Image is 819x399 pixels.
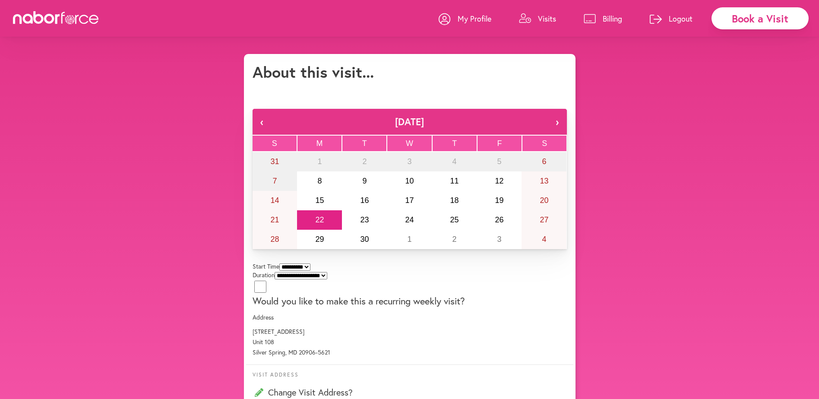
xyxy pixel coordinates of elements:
[272,177,277,185] abbr: September 7, 2025
[495,177,503,185] abbr: September 12, 2025
[253,327,567,336] p: [STREET_ADDRESS]
[253,63,567,81] h1: About this visit...
[407,157,411,166] abbr: September 3, 2025
[542,157,546,166] abbr: September 6, 2025
[450,196,459,205] abbr: September 18, 2025
[522,210,566,230] button: September 27, 2025
[387,210,432,230] button: September 24, 2025
[253,348,567,356] p: Silver Spring , MD 20906-5621
[270,215,279,224] abbr: September 21, 2025
[522,171,566,191] button: September 13, 2025
[253,210,297,230] button: September 21, 2025
[272,139,277,148] abbr: Sunday
[270,196,279,205] abbr: September 14, 2025
[439,6,491,32] a: My Profile
[253,262,279,270] label: Start Time
[432,171,477,191] button: September 11, 2025
[405,215,414,224] abbr: September 24, 2025
[477,230,522,249] button: October 3, 2025
[477,210,522,230] button: September 26, 2025
[297,171,342,191] button: September 8, 2025
[450,177,459,185] abbr: September 11, 2025
[405,177,414,185] abbr: September 10, 2025
[362,157,367,166] abbr: September 2, 2025
[497,235,501,244] abbr: October 3, 2025
[253,386,567,398] p: Change Visit Address?
[253,230,297,249] button: September 28, 2025
[272,109,548,135] button: [DATE]
[315,235,324,244] abbr: September 29, 2025
[452,139,457,148] abbr: Thursday
[297,191,342,210] button: September 15, 2025
[297,210,342,230] button: September 22, 2025
[253,191,297,210] button: September 14, 2025
[387,171,432,191] button: September 10, 2025
[458,13,491,24] p: My Profile
[246,364,573,378] p: Visit Address
[477,191,522,210] button: September 19, 2025
[315,215,324,224] abbr: September 22, 2025
[362,177,367,185] abbr: September 9, 2025
[603,13,622,24] p: Billing
[342,230,387,249] button: September 30, 2025
[584,6,622,32] a: Billing
[497,139,502,148] abbr: Friday
[342,171,387,191] button: September 9, 2025
[497,157,501,166] abbr: September 5, 2025
[522,230,566,249] button: October 4, 2025
[542,139,547,148] abbr: Saturday
[669,13,693,24] p: Logout
[452,157,456,166] abbr: September 4, 2025
[316,139,323,148] abbr: Monday
[650,6,693,32] a: Logout
[450,215,459,224] abbr: September 25, 2025
[253,109,272,135] button: ‹
[538,13,556,24] p: Visits
[387,191,432,210] button: September 17, 2025
[711,7,809,29] div: Book a Visit
[387,152,432,171] button: September 3, 2025
[405,196,414,205] abbr: September 17, 2025
[317,177,322,185] abbr: September 8, 2025
[432,230,477,249] button: October 2, 2025
[253,294,465,307] label: Would you like to make this a recurring weekly visit?
[342,152,387,171] button: September 2, 2025
[342,191,387,210] button: September 16, 2025
[432,191,477,210] button: September 18, 2025
[519,6,556,32] a: Visits
[477,152,522,171] button: September 5, 2025
[253,171,297,191] button: September 7, 2025
[387,230,432,249] button: October 1, 2025
[360,215,369,224] abbr: September 23, 2025
[407,235,411,244] abbr: October 1, 2025
[540,215,548,224] abbr: September 27, 2025
[432,152,477,171] button: September 4, 2025
[432,210,477,230] button: September 25, 2025
[253,313,567,321] p: Address
[317,157,322,166] abbr: September 1, 2025
[360,235,369,244] abbr: September 30, 2025
[360,196,369,205] abbr: September 16, 2025
[315,196,324,205] abbr: September 15, 2025
[270,235,279,244] abbr: September 28, 2025
[362,139,367,148] abbr: Tuesday
[495,215,503,224] abbr: September 26, 2025
[540,177,548,185] abbr: September 13, 2025
[548,109,567,135] button: ›
[270,157,279,166] abbr: August 31, 2025
[522,191,566,210] button: September 20, 2025
[495,196,503,205] abbr: September 19, 2025
[522,152,566,171] button: September 6, 2025
[542,235,546,244] abbr: October 4, 2025
[452,235,456,244] abbr: October 2, 2025
[253,338,567,346] p: Unit 108
[342,210,387,230] button: September 23, 2025
[540,196,548,205] abbr: September 20, 2025
[477,171,522,191] button: September 12, 2025
[297,230,342,249] button: September 29, 2025
[253,271,275,279] label: Duration
[406,139,413,148] abbr: Wednesday
[253,152,297,171] button: August 31, 2025
[297,152,342,171] button: September 1, 2025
